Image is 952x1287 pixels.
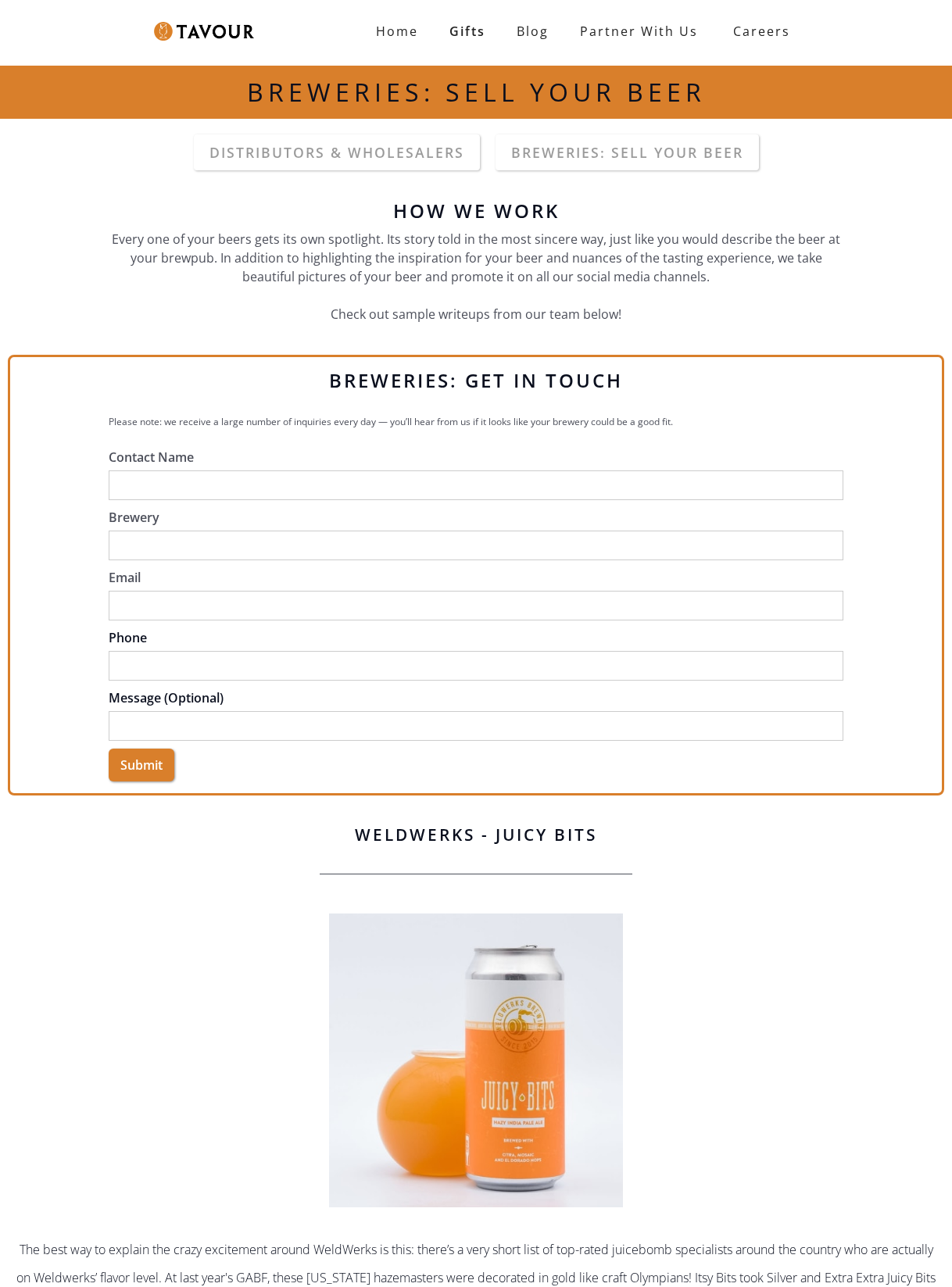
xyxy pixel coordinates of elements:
a: Gifts [434,16,501,47]
p: Please note: we receive a large number of inquiries every day — you’ll hear from us if it looks l... [109,415,843,429]
p: Every one of your beers gets its own spotlight. Its story told in the most sincere way, just like... [109,230,843,324]
a: partner with us [564,16,714,47]
a: DistributorS & wholesalers [194,134,480,170]
label: Email [109,568,843,587]
a: Message (Optional) [109,689,224,706]
input: Submit [109,749,174,781]
label: Contact Name [109,448,843,467]
a: Home [360,16,434,47]
a: careers [714,9,802,53]
h6: how we work [109,202,843,220]
h2: BREWERIES: GET IN TOUCH [109,365,843,396]
form: Breweries - Get in Touch [109,448,843,781]
a: Blog [501,16,564,47]
strong: Home [376,23,418,40]
a: Phone [109,629,147,646]
a: Breweries: Sell your beer [496,134,759,170]
label: Brewery [109,508,843,527]
strong: careers [733,16,790,47]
